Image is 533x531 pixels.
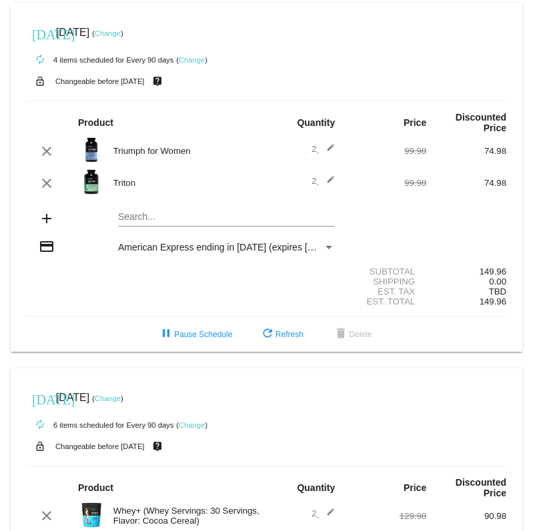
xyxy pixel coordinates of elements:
[149,438,165,455] mat-icon: live_help
[179,421,205,429] a: Change
[39,508,55,524] mat-icon: clear
[27,421,173,429] small: 6 items scheduled for Every 90 days
[118,242,408,253] span: American Express ending in [DATE] (expires [CREDIT_CARD_DATA])
[312,176,335,186] span: 2
[32,390,48,406] mat-icon: [DATE]
[346,286,426,296] div: Est. Tax
[55,442,145,450] small: Changeable before [DATE]
[107,506,267,526] div: Whey+ (Whey Servings: 30 Servings, Flavor: Cocoa Cereal)
[118,212,335,223] input: Search...
[176,56,207,64] small: ( )
[149,73,165,90] mat-icon: live_help
[92,394,123,402] small: ( )
[39,175,55,191] mat-icon: clear
[259,330,304,339] span: Refresh
[319,143,335,159] mat-icon: edit
[489,276,506,286] span: 0.00
[27,56,173,64] small: 4 items scheduled for Every 90 days
[426,146,506,156] div: 74.98
[32,73,48,90] mat-icon: lock_open
[346,178,426,188] div: 99.98
[39,239,55,255] mat-icon: credit_card
[312,508,335,518] span: 2
[39,211,55,227] mat-icon: add
[158,330,232,339] span: Pause Schedule
[107,178,267,188] div: Triton
[179,56,205,64] a: Change
[118,242,335,253] mat-select: Payment Method
[92,29,123,37] small: ( )
[489,286,506,296] span: TBD
[39,143,55,159] mat-icon: clear
[404,482,426,493] strong: Price
[297,117,335,128] strong: Quantity
[346,276,426,286] div: Shipping
[456,112,506,133] strong: Discounted Price
[158,326,174,342] mat-icon: pause
[249,322,314,346] button: Refresh
[95,29,121,37] a: Change
[32,417,48,433] mat-icon: autorenew
[346,296,426,306] div: Est. Total
[333,326,349,342] mat-icon: delete
[426,511,506,521] div: 90.98
[319,175,335,191] mat-icon: edit
[78,169,105,195] img: Image-1-Carousel-Triton-Transp.png
[404,117,426,128] strong: Price
[32,52,48,68] mat-icon: autorenew
[32,25,48,41] mat-icon: [DATE]
[319,508,335,524] mat-icon: edit
[147,322,243,346] button: Pause Schedule
[426,178,506,188] div: 74.98
[322,322,383,346] button: Delete
[95,394,121,402] a: Change
[107,146,267,156] div: Triumph for Women
[78,137,105,163] img: updated-4.8-triumph-female.png
[346,266,426,276] div: Subtotal
[32,438,48,455] mat-icon: lock_open
[480,296,506,306] span: 149.96
[78,502,105,528] img: Image-1-Carousel-Whey-2lb-Cocoa-Cereal-no-badge-Transp.png
[456,477,506,498] strong: Discounted Price
[346,146,426,156] div: 99.98
[55,77,145,85] small: Changeable before [DATE]
[346,511,426,521] div: 129.98
[426,266,506,276] div: 149.96
[259,326,276,342] mat-icon: refresh
[297,482,335,493] strong: Quantity
[333,330,372,339] span: Delete
[312,144,335,154] span: 2
[78,482,113,493] strong: Product
[78,117,113,128] strong: Product
[176,421,207,429] small: ( )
